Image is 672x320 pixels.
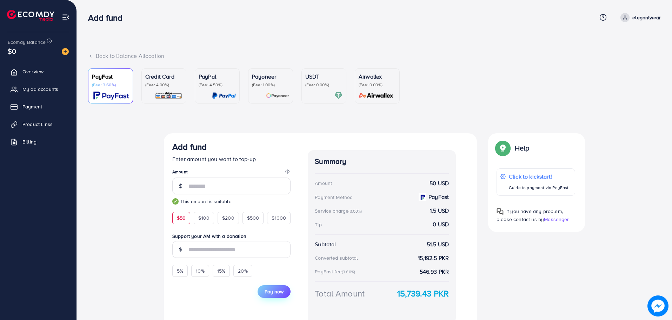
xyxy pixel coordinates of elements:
[172,233,291,240] label: Support your AM with a donation
[497,208,563,223] span: If you have any problem, please contact us by
[8,46,16,56] span: $0
[5,100,71,114] a: Payment
[315,287,365,300] div: Total Amount
[315,254,358,261] div: Converted subtotal
[544,216,569,223] span: Messenger
[515,144,530,152] p: Help
[199,82,236,88] p: (Fee: 4.50%)
[266,92,289,100] img: card
[247,214,259,221] span: $500
[5,135,71,149] a: Billing
[22,138,36,145] span: Billing
[92,82,129,88] p: (Fee: 3.60%)
[22,86,58,93] span: My ad accounts
[430,207,449,215] strong: 1.5 USD
[172,155,291,163] p: Enter amount you want to top-up
[196,267,204,274] span: 10%
[145,82,182,88] p: (Fee: 4.00%)
[222,214,234,221] span: $200
[348,208,362,214] small: (3.00%)
[357,92,396,100] img: card
[433,220,449,228] strong: 0 USD
[359,82,396,88] p: (Fee: 0.00%)
[334,92,342,100] img: card
[305,72,342,81] p: USDT
[155,92,182,100] img: card
[172,198,291,205] small: This amount is suitable
[22,121,53,128] span: Product Links
[5,82,71,96] a: My ad accounts
[88,52,661,60] div: Back to Balance Allocation
[497,208,504,215] img: Popup guide
[5,117,71,131] a: Product Links
[420,268,449,276] strong: 546.93 PKR
[315,157,449,166] h4: Summary
[252,72,289,81] p: Payoneer
[62,13,70,21] img: menu
[258,285,291,298] button: Pay now
[632,13,661,22] p: elegantwear
[5,65,71,79] a: Overview
[145,72,182,81] p: Credit Card
[428,193,449,201] strong: PayFast
[92,72,129,81] p: PayFast
[172,169,291,178] legend: Amount
[305,82,342,88] p: (Fee: 0.00%)
[88,13,128,23] h3: Add fund
[177,214,186,221] span: $50
[497,142,509,154] img: Popup guide
[238,267,247,274] span: 20%
[315,194,353,201] div: Payment Method
[315,240,336,248] div: Subtotal
[172,142,207,152] h3: Add fund
[199,72,236,81] p: PayPal
[265,288,284,295] span: Pay now
[509,172,568,181] p: Click to kickstart!
[252,82,289,88] p: (Fee: 1.00%)
[315,268,357,275] div: PayFast fee
[315,221,321,228] div: Tip
[93,92,129,100] img: card
[62,48,69,55] img: image
[342,269,355,275] small: (3.60%)
[430,179,449,187] strong: 50 USD
[419,193,426,201] img: payment
[418,254,449,262] strong: 15,192.5 PKR
[8,39,46,46] span: Ecomdy Balance
[359,72,396,81] p: Airwallex
[618,13,661,22] a: elegantwear
[315,180,332,187] div: Amount
[22,103,42,110] span: Payment
[315,207,364,214] div: Service charge
[7,10,54,21] img: logo
[217,267,225,274] span: 15%
[22,68,44,75] span: Overview
[397,287,449,300] strong: 15,739.43 PKR
[509,184,568,192] p: Guide to payment via PayFast
[198,214,209,221] span: $100
[172,198,179,205] img: guide
[177,267,183,274] span: 5%
[212,92,236,100] img: card
[272,214,286,221] span: $1000
[647,295,668,316] img: image
[427,240,449,248] strong: 51.5 USD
